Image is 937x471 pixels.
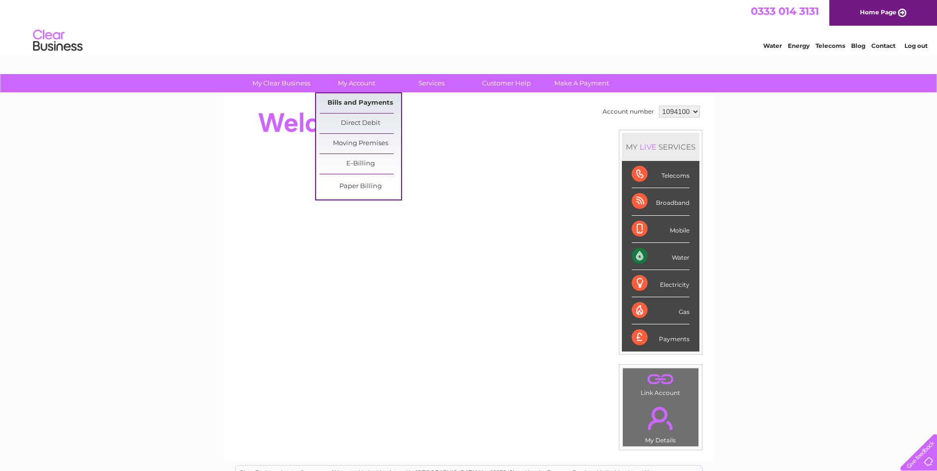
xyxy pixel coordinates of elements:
[632,324,690,351] div: Payments
[763,42,782,49] a: Water
[632,270,690,297] div: Electricity
[751,5,819,17] a: 0333 014 3131
[815,42,845,49] a: Telecoms
[600,103,656,120] td: Account number
[622,368,699,399] td: Link Account
[33,26,83,56] img: logo.png
[871,42,896,49] a: Contact
[541,74,622,92] a: Make A Payment
[320,93,401,113] a: Bills and Payments
[788,42,810,49] a: Energy
[632,161,690,188] div: Telecoms
[622,398,699,447] td: My Details
[851,42,865,49] a: Blog
[316,74,397,92] a: My Account
[320,154,401,174] a: E-Billing
[236,5,702,48] div: Clear Business is a trading name of Verastar Limited (registered in [GEOGRAPHIC_DATA] No. 3667643...
[632,243,690,270] div: Water
[632,188,690,215] div: Broadband
[320,114,401,133] a: Direct Debit
[241,74,322,92] a: My Clear Business
[622,133,699,161] div: MY SERVICES
[320,177,401,196] a: Paper Billing
[320,134,401,154] a: Moving Premises
[632,216,690,243] div: Mobile
[625,371,696,388] a: .
[391,74,472,92] a: Services
[632,297,690,324] div: Gas
[904,42,928,49] a: Log out
[638,142,658,152] div: LIVE
[466,74,547,92] a: Customer Help
[625,401,696,435] a: .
